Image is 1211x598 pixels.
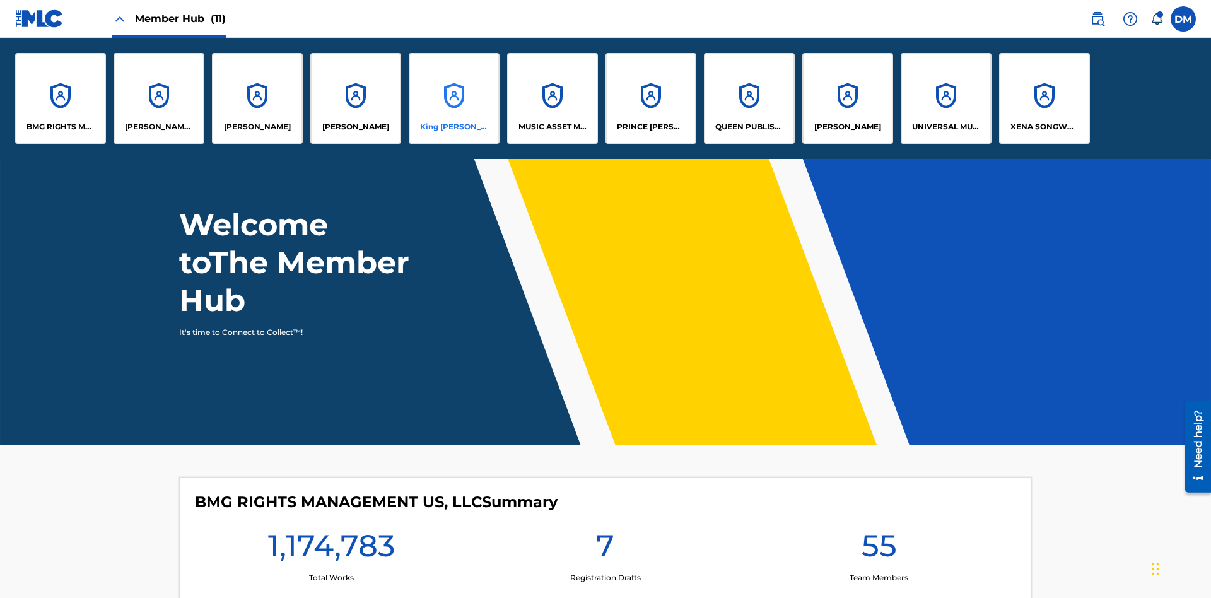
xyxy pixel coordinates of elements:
p: King McTesterson [420,121,489,132]
iframe: Chat Widget [1148,537,1211,598]
div: Notifications [1150,13,1163,25]
p: Total Works [309,572,354,583]
a: AccountsKing [PERSON_NAME] [409,53,500,144]
h1: Welcome to The Member Hub [179,206,415,319]
p: ELVIS COSTELLO [224,121,291,132]
div: User Menu [1171,6,1196,32]
p: Registration Drafts [570,572,641,583]
a: Accounts[PERSON_NAME] [310,53,401,144]
a: Accounts[PERSON_NAME] [802,53,893,144]
p: PRINCE MCTESTERSON [617,121,686,132]
h4: BMG RIGHTS MANAGEMENT US, LLC [195,493,558,512]
a: Accounts[PERSON_NAME] SONGWRITER [114,53,204,144]
div: Help [1118,6,1143,32]
a: AccountsBMG RIGHTS MANAGEMENT US, LLC [15,53,106,144]
p: RONALD MCTESTERSON [814,121,881,132]
a: AccountsXENA SONGWRITER [999,53,1090,144]
a: AccountsPRINCE [PERSON_NAME] [605,53,696,144]
h1: 7 [596,527,614,572]
a: Accounts[PERSON_NAME] [212,53,303,144]
p: QUEEN PUBLISHA [715,121,784,132]
span: (11) [211,13,226,25]
p: Team Members [850,572,908,583]
img: MLC Logo [15,9,64,28]
p: XENA SONGWRITER [1010,121,1079,132]
p: UNIVERSAL MUSIC PUB GROUP [912,121,981,132]
span: Member Hub [135,11,226,26]
a: AccountsQUEEN PUBLISHA [704,53,795,144]
a: AccountsMUSIC ASSET MANAGEMENT (MAM) [507,53,598,144]
h1: 1,174,783 [268,527,395,572]
div: Drag [1152,550,1159,588]
p: MUSIC ASSET MANAGEMENT (MAM) [518,121,587,132]
h1: 55 [862,527,897,572]
a: Public Search [1085,6,1110,32]
p: BMG RIGHTS MANAGEMENT US, LLC [26,121,95,132]
img: Close [112,11,127,26]
img: help [1123,11,1138,26]
iframe: Resource Center [1176,396,1211,499]
p: CLEO SONGWRITER [125,121,194,132]
img: search [1090,11,1105,26]
a: AccountsUNIVERSAL MUSIC PUB GROUP [901,53,992,144]
p: EYAMA MCSINGER [322,121,389,132]
p: It's time to Connect to Collect™! [179,327,398,338]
